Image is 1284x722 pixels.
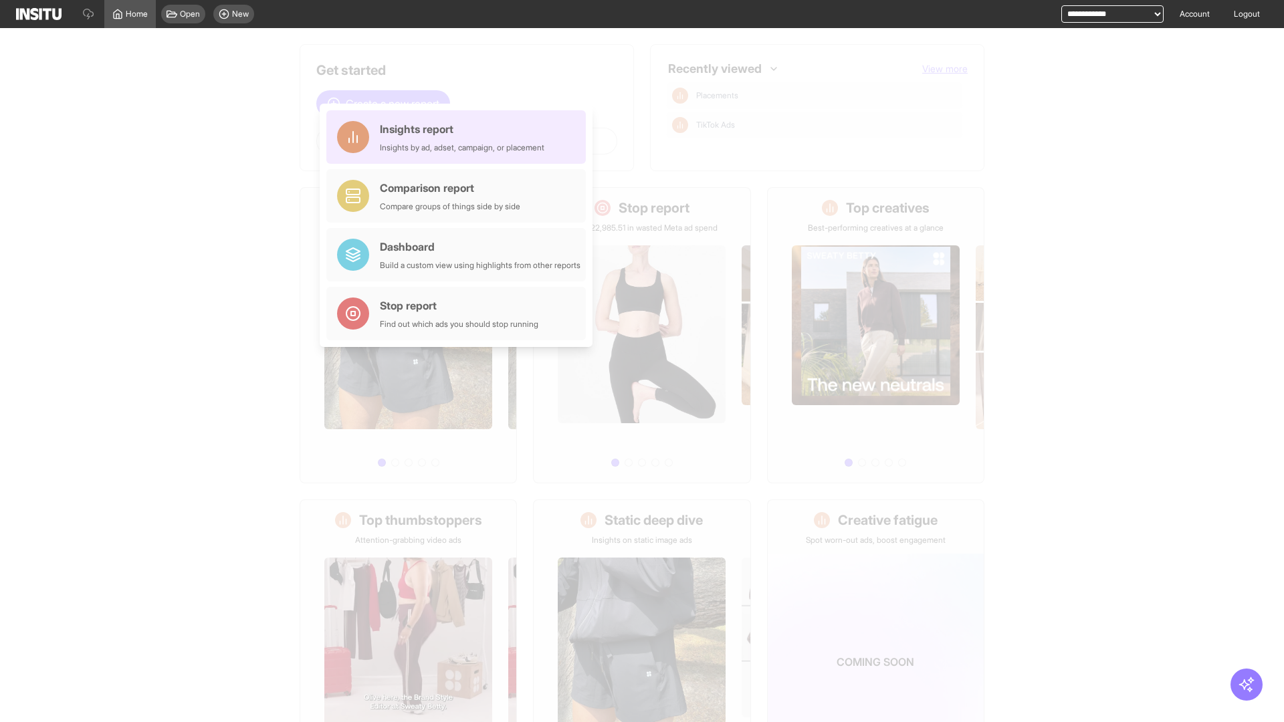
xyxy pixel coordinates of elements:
[126,9,148,19] span: Home
[180,9,200,19] span: Open
[380,121,544,137] div: Insights report
[380,260,580,271] div: Build a custom view using highlights from other reports
[380,201,520,212] div: Compare groups of things side by side
[380,180,520,196] div: Comparison report
[232,9,249,19] span: New
[380,239,580,255] div: Dashboard
[380,297,538,314] div: Stop report
[380,142,544,153] div: Insights by ad, adset, campaign, or placement
[16,8,62,20] img: Logo
[380,319,538,330] div: Find out which ads you should stop running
